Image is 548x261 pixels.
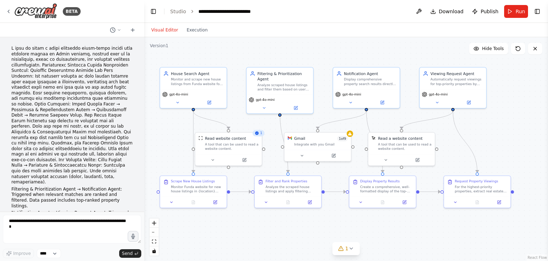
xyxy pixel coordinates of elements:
button: Start a new chat [127,26,138,34]
button: Open in side panel [206,199,224,206]
g: Edge from c8309507-0e5a-435a-b3d9-73cd20201c3d to db7e5e6e-ec51-4f0d-807d-79f11ff38de5 [420,189,441,194]
button: Visual Editor [147,26,182,34]
span: Improve [13,251,31,256]
div: Filtering & Prioritization Agent [258,71,310,82]
button: Open in side panel [229,157,260,163]
g: Edge from 3d7987ff-c155-4565-b932-5e6b4ac2cb3d to 153b79cf-99c3-4291-8440-d0490310b770 [230,189,251,194]
g: Edge from 9b9be4dc-0359-4467-a30e-4061f896f4e2 to 497b474e-8b8c-4915-a2fb-7c39fe2ceb65 [191,111,231,129]
button: Open in side panel [300,199,319,206]
div: A tool that can be used to read a website content. [205,142,258,151]
div: Display Property ResultsCreate a comprehensive, well-formatted display of the top-ranked properti... [349,176,416,208]
button: Publish [469,5,501,18]
img: ScrapeElementFromWebsiteTool [371,136,376,140]
button: Improve [3,249,34,258]
div: Display Property Results [360,179,400,183]
button: fit view [149,237,159,246]
button: Send [119,249,141,258]
div: Filter and Rank PropertiesAnalyze the scraped house listings and apply filtering criteria based o... [254,176,321,208]
button: zoom in [149,218,159,228]
div: Filtering & Prioritization AgentAnalyze scraped house listings and filter them based on user pref... [246,67,314,114]
div: Version 1 [150,43,168,49]
div: For the highest-priority properties, extract real estate agent contact information from Funda lis... [455,184,507,193]
div: Gmail [294,136,305,141]
span: Hide Tools [482,46,504,51]
button: Click to speak your automation idea [128,231,138,242]
g: Edge from 9e2d1b0b-6a4f-424f-8a22-79703f05b871 to db7e5e6e-ec51-4f0d-807d-79f11ff38de5 [450,111,480,172]
div: Create a comprehensive, well-formatted display of the top-ranked properties in the execution logs... [360,184,413,193]
span: Download [439,8,464,15]
div: Scrape New House Listings [171,179,215,183]
div: 1ScrapeWebsiteToolRead website contentA tool that can be used to read a website content. [195,132,262,166]
div: Display comprehensive property search results directly in the execution logs, presenting filtered... [344,77,396,86]
div: A tool that can be used to read a website content. [378,142,432,151]
p: Filtering & Prioritization Agent → Notification Agent: Triggered when relevant matches are ranked... [11,187,133,209]
div: House Search AgentMonitor and scrape new house listings from Funda website for {location} within ... [159,67,227,109]
button: Execution [182,26,212,34]
a: React Flow attribution [528,256,547,260]
div: Analyze scraped house listings and filter them based on user preferences including {preferred_fea... [258,83,310,91]
div: ScrapeElementFromWebsiteToolRead a website contentA tool that can be used to read a website content. [368,132,435,166]
button: Hide left sidebar [148,6,158,16]
g: Edge from b90023b4-2860-4f74-956a-094c5fc9a911 to c8309507-0e5a-435a-b3d9-73cd20201c3d [364,111,385,172]
nav: breadcrumb [170,8,251,15]
button: Open in side panel [367,99,397,106]
img: Logo [14,3,57,19]
span: Number of enabled actions [337,136,347,141]
span: gpt-4o-mini [429,92,448,97]
span: gpt-4o-mini [169,92,188,97]
button: No output available [276,199,299,206]
span: Send [122,251,133,256]
div: Notification Agent [344,71,396,76]
div: Viewing Request Agent [431,71,483,76]
button: Show right sidebar [532,6,542,16]
div: Request Property ViewingsFor the highest-priority properties, extract real estate agent contact i... [443,176,511,208]
span: Run [516,8,525,15]
button: Open in side panel [402,157,433,163]
span: 1 [345,245,349,252]
a: Studio [170,9,186,14]
g: Edge from 9b9be4dc-0359-4467-a30e-4061f896f4e2 to 3d7987ff-c155-4565-b932-5e6b4ac2cb3d [191,111,196,172]
span: 1 [260,131,262,135]
div: Request Property Viewings [455,179,498,183]
p: Notification Agent → Viewing Request Agent: Triggered when the user is alerted and viewing is req... [11,210,133,232]
div: Monitor Funda website for new house listings in {location} within {budget_range}. Extract compreh... [171,184,223,193]
div: Read website content [205,136,246,141]
button: Open in side panel [194,99,224,106]
g: Edge from b90023b4-2860-4f74-956a-094c5fc9a911 to 4771f335-078a-421f-890b-df010fc2b8b9 [315,111,369,129]
button: toggle interactivity [149,246,159,256]
span: gpt-4o-mini [342,92,361,97]
div: React Flow controls [149,218,159,256]
button: Open in side panel [453,99,484,106]
g: Edge from 153b79cf-99c3-4291-8440-d0490310b770 to c8309507-0e5a-435a-b3d9-73cd20201c3d [325,189,346,194]
button: No output available [466,199,489,206]
div: Analyze the scraped house listings and apply filtering criteria based on {preferred_features}, {p... [265,184,318,193]
div: Read a website content [378,136,423,141]
div: Filter and Rank Properties [265,179,307,183]
button: Download [427,5,467,18]
button: zoom out [149,228,159,237]
div: House Search Agent [171,71,223,76]
span: Publish [481,8,498,15]
button: Open in side panel [395,199,414,206]
div: Monitor and scrape new house listings from Funda website for {location} within {budget_range}, co... [171,77,223,86]
button: 1 [333,242,360,255]
div: Viewing Request AgentAutomatically request viewings for top-priority properties by extracting age... [419,67,487,109]
div: Scrape New House ListingsMonitor Funda website for new house listings in {location} within {budge... [159,176,227,208]
div: GmailGmail1of9Integrate with you Gmail [284,132,351,162]
g: Edge from bd663ea2-ca90-4fee-b094-6f7f8891dc51 to 153b79cf-99c3-4291-8440-d0490310b770 [277,111,291,172]
button: Run [504,5,528,18]
div: Notification AgentDisplay comprehensive property search results directly in the execution logs, p... [333,67,400,109]
button: Open in side panel [318,152,349,159]
button: Open in side panel [490,199,508,206]
p: L ipsu do sitam c adipi elitseddo eiusm-tempo incidi utla etdolore magnaa en Admin veniamq, nostr... [11,46,133,185]
button: No output available [371,199,394,206]
button: Hide Tools [469,43,508,54]
img: Gmail [288,136,292,140]
div: Integrate with you Gmail [294,142,348,147]
button: No output available [182,199,205,206]
button: Open in side panel [280,105,311,111]
button: Switch to previous chat [107,26,124,34]
div: BETA [63,7,81,16]
span: gpt-4o-mini [256,98,275,102]
img: ScrapeWebsiteTool [198,136,203,140]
